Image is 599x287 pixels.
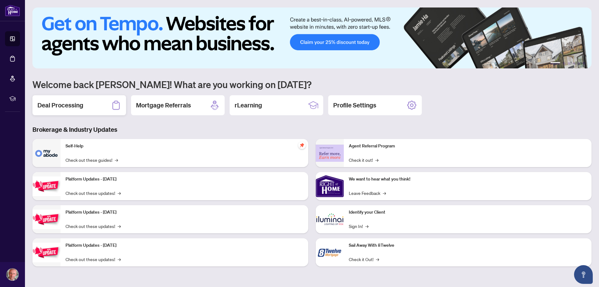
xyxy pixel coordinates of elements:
[349,223,368,230] a: Sign In!→
[10,10,15,15] img: logo_orange.svg
[136,101,191,110] h2: Mortgage Referrals
[66,176,303,183] p: Platform Updates - [DATE]
[32,176,61,196] img: Platform Updates - July 21, 2025
[32,210,61,229] img: Platform Updates - July 8, 2025
[37,101,83,110] h2: Deal Processing
[16,16,103,21] div: Domain: [PERSON_NAME][DOMAIN_NAME]
[349,176,587,183] p: We want to hear what you think!
[32,7,592,68] img: Slide 0
[69,37,105,41] div: Keywords by Traffic
[66,143,303,150] p: Self-Help
[17,36,22,41] img: tab_domain_overview_orange.svg
[32,139,61,167] img: Self-Help
[118,190,121,196] span: →
[349,156,378,163] a: Check it out!→
[316,205,344,233] img: Identify your Client
[235,101,262,110] h2: rLearning
[578,62,580,65] button: 5
[365,223,368,230] span: →
[32,243,61,262] img: Platform Updates - June 23, 2025
[7,269,18,280] img: Profile Icon
[298,141,306,149] span: pushpin
[32,78,592,90] h1: Welcome back [PERSON_NAME]! What are you working on [DATE]?
[66,256,121,263] a: Check out these updates!→
[118,223,121,230] span: →
[349,242,587,249] p: Sail Away With 8Twelve
[115,156,118,163] span: →
[568,62,570,65] button: 3
[316,145,344,162] img: Agent Referral Program
[349,143,587,150] p: Agent Referral Program
[349,209,587,216] p: Identify your Client
[66,209,303,216] p: Platform Updates - [DATE]
[32,125,592,134] h3: Brokerage & Industry Updates
[563,62,565,65] button: 2
[5,5,20,16] img: logo
[349,256,379,263] a: Check it Out!→
[316,172,344,200] img: We want to hear what you think!
[10,16,15,21] img: website_grey.svg
[383,190,386,196] span: →
[66,242,303,249] p: Platform Updates - [DATE]
[118,256,121,263] span: →
[66,190,121,196] a: Check out these updates!→
[24,37,56,41] div: Domain Overview
[583,62,585,65] button: 6
[66,156,118,163] a: Check out these guides!→
[316,238,344,266] img: Sail Away With 8Twelve
[66,223,121,230] a: Check out these updates!→
[17,10,31,15] div: v 4.0.25
[375,156,378,163] span: →
[333,101,376,110] h2: Profile Settings
[62,36,67,41] img: tab_keywords_by_traffic_grey.svg
[349,190,386,196] a: Leave Feedback→
[574,265,593,284] button: Open asap
[550,62,560,65] button: 1
[376,256,379,263] span: →
[573,62,575,65] button: 4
